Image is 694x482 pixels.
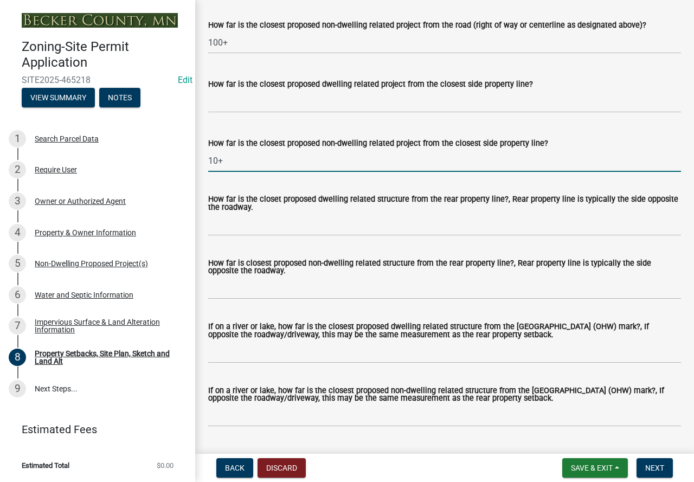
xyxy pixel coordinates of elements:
[208,81,533,88] label: How far is the closest proposed dwelling related project from the closest side property line?
[178,75,192,85] wm-modal-confirm: Edit Application Number
[35,260,148,267] div: Non-Dwelling Proposed Project(s)
[9,317,26,335] div: 7
[35,229,136,236] div: Property & Owner Information
[9,419,178,440] a: Estimated Fees
[9,130,26,147] div: 1
[208,323,681,339] label: If on a river or lake, how far is the closest proposed dwelling related structure from the [GEOGR...
[208,196,681,211] label: How far is the closet proposed dwelling related structure from the rear property line?, Rear prop...
[35,197,126,205] div: Owner or Authorized Agent
[99,88,140,107] button: Notes
[178,75,192,85] a: Edit
[9,255,26,272] div: 5
[22,39,187,70] h4: Zoning-Site Permit Application
[99,94,140,102] wm-modal-confirm: Notes
[157,462,173,469] span: $0.00
[208,387,681,403] label: If on a river or lake, how far is the closest proposed non-dwelling related structure from the [G...
[22,13,178,28] img: Becker County, Minnesota
[562,458,628,478] button: Save & Exit
[22,88,95,107] button: View Summary
[258,458,306,478] button: Discard
[22,75,173,85] span: SITE2025-465218
[22,462,69,469] span: Estimated Total
[208,22,646,29] label: How far is the closest proposed non-dwelling related project from the road (right of way or cente...
[9,380,26,397] div: 9
[9,286,26,304] div: 6
[35,135,99,143] div: Search Parcel Data
[35,318,178,333] div: Impervious Surface & Land Alteration Information
[645,464,664,472] span: Next
[22,94,95,102] wm-modal-confirm: Summary
[35,291,133,299] div: Water and Septic Information
[9,349,26,366] div: 8
[9,224,26,241] div: 4
[9,161,26,178] div: 2
[208,260,681,275] label: How far is closest proposed non-dwelling related structure from the rear property line?, Rear pro...
[35,350,178,365] div: Property Setbacks, Site Plan, Sketch and Land Alt
[571,464,613,472] span: Save & Exit
[637,458,673,478] button: Next
[35,166,77,173] div: Require User
[225,464,245,472] span: Back
[9,192,26,210] div: 3
[208,140,548,147] label: How far is the closest proposed non-dwelling related project from the closest side property line?
[216,458,253,478] button: Back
